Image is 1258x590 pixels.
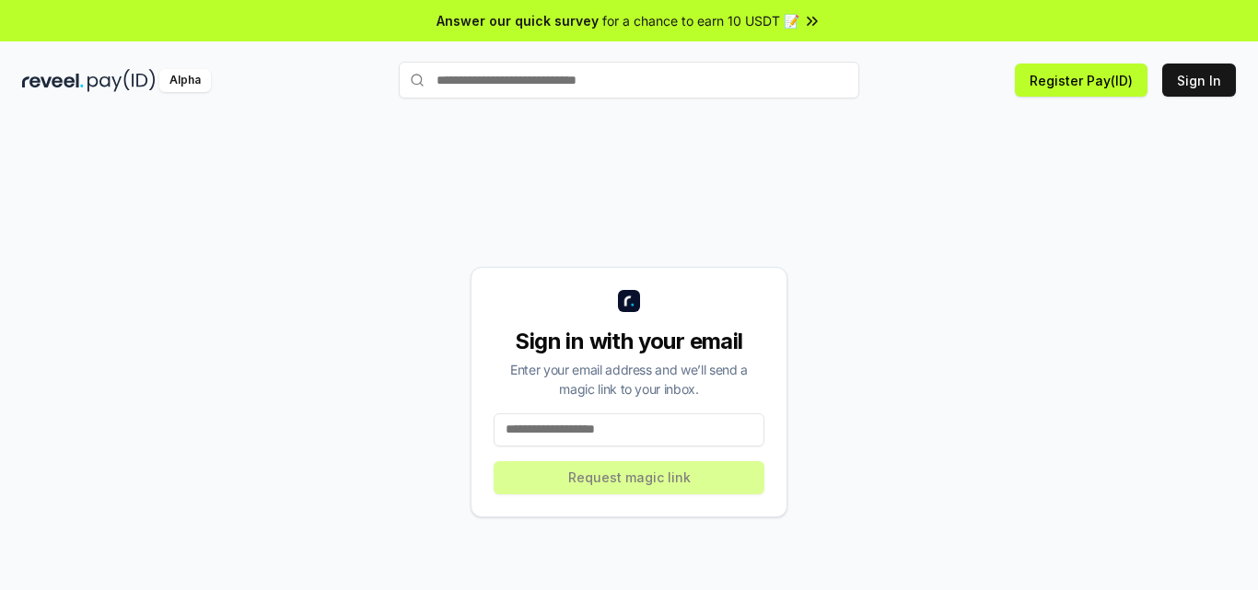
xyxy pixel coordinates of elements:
span: Answer our quick survey [437,11,599,30]
button: Register Pay(ID) [1015,64,1147,97]
span: for a chance to earn 10 USDT 📝 [602,11,799,30]
img: logo_small [618,290,640,312]
div: Sign in with your email [494,327,764,356]
img: reveel_dark [22,69,84,92]
div: Enter your email address and we’ll send a magic link to your inbox. [494,360,764,399]
img: pay_id [87,69,156,92]
div: Alpha [159,69,211,92]
button: Sign In [1162,64,1236,97]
